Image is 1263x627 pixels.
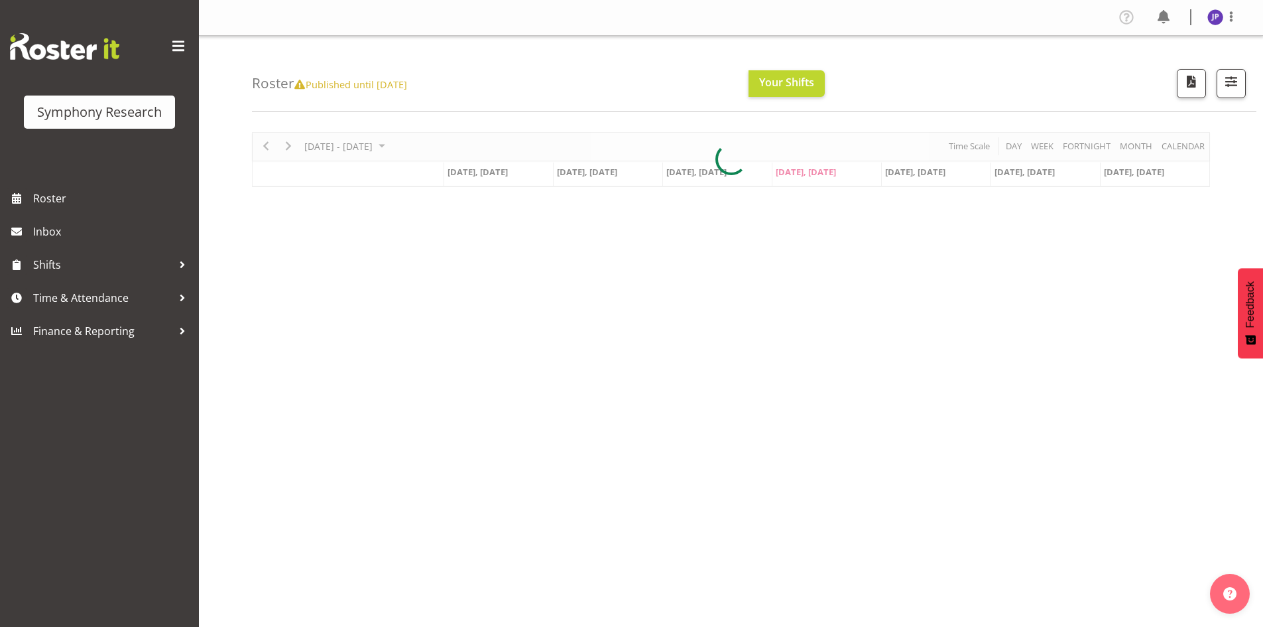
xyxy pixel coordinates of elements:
[1223,587,1236,600] img: help-xxl-2.png
[10,33,119,60] img: Rosterit website logo
[1238,268,1263,358] button: Feedback - Show survey
[33,222,192,242] span: Inbox
[33,321,172,341] span: Finance & Reporting
[1244,281,1256,328] span: Feedback
[294,78,406,91] span: Published until [DATE]
[749,70,825,97] button: Your Shifts
[33,255,172,275] span: Shifts
[252,76,406,91] h4: Roster
[33,288,172,308] span: Time & Attendance
[759,75,814,90] span: Your Shifts
[1177,69,1206,98] button: Download a PDF of the roster according to the set date range.
[1207,9,1223,25] img: judith-partridge11888.jpg
[33,188,192,208] span: Roster
[37,102,162,122] div: Symphony Research
[1217,69,1246,98] button: Filter Shifts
